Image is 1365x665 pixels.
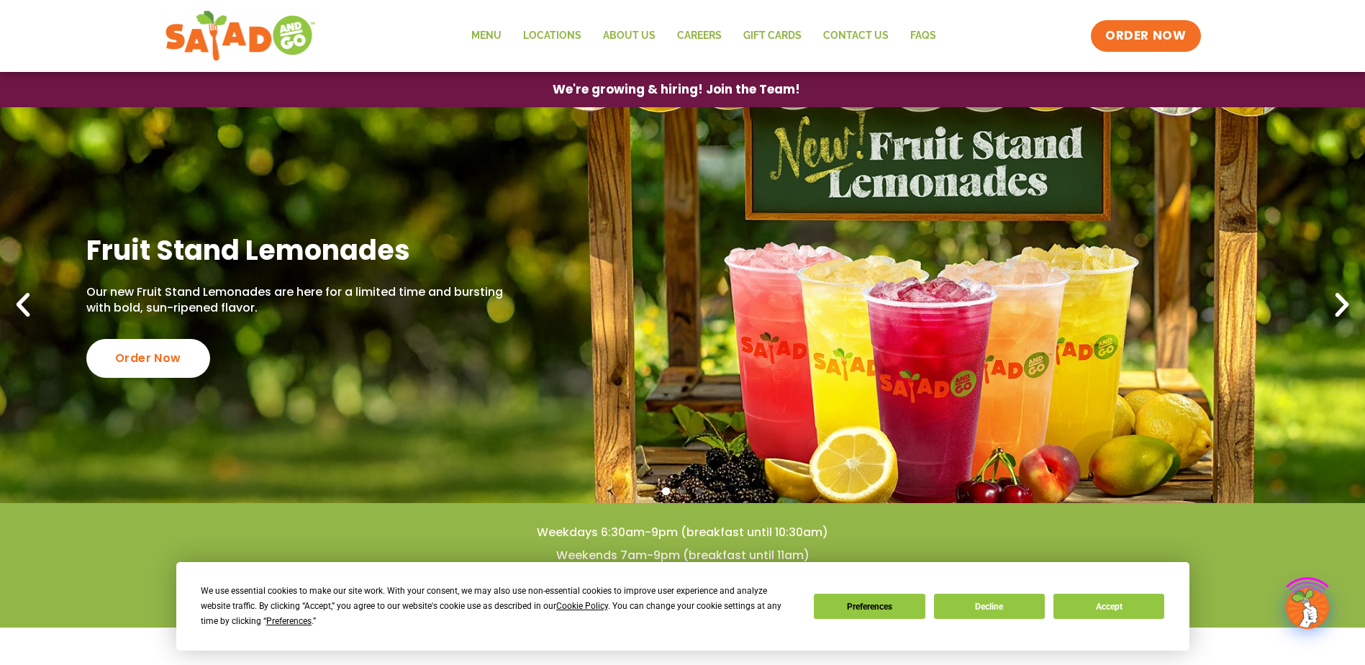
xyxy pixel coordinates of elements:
[86,339,210,378] div: Order Now
[512,19,592,53] a: Locations
[553,83,800,96] span: We're growing & hiring! Join the Team!
[7,289,39,321] div: Previous slide
[1091,20,1200,52] a: ORDER NOW
[1105,27,1186,45] span: ORDER NOW
[662,487,670,495] span: Go to slide 1
[1326,289,1358,321] div: Next slide
[86,284,508,317] p: Our new Fruit Stand Lemonades are here for a limited time and bursting with bold, sun-ripened fla...
[29,548,1336,564] h4: Weekends 7am-9pm (breakfast until 11am)
[201,584,797,629] div: We use essential cookies to make our site work. With your consent, we may also use non-essential ...
[556,601,608,611] span: Cookie Policy
[86,232,508,268] h2: Fruit Stand Lemonades
[695,487,703,495] span: Go to slide 3
[679,487,686,495] span: Go to slide 2
[461,19,947,53] nav: Menu
[733,19,812,53] a: GIFT CARDS
[165,7,317,65] img: new-SAG-logo-768×292
[461,19,512,53] a: Menu
[592,19,666,53] a: About Us
[666,19,733,53] a: Careers
[1053,594,1164,619] button: Accept
[29,525,1336,540] h4: Weekdays 6:30am-9pm (breakfast until 10:30am)
[531,73,822,107] a: We're growing & hiring! Join the Team!
[814,594,925,619] button: Preferences
[812,19,899,53] a: Contact Us
[934,594,1045,619] button: Decline
[176,562,1189,651] div: Cookie Consent Prompt
[899,19,947,53] a: FAQs
[266,616,312,626] span: Preferences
